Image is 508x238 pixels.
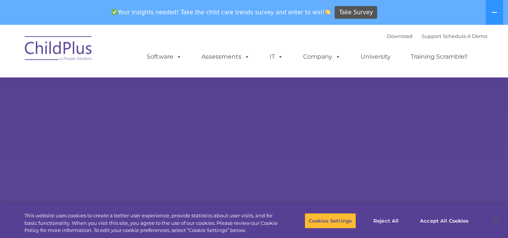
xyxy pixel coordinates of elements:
button: Cookies Settings [305,213,356,229]
a: University [353,49,398,64]
a: Download [387,33,412,39]
a: Support [422,33,441,39]
a: Take Survey [335,6,377,19]
img: ✅ [112,9,117,15]
a: IT [262,49,291,64]
span: Your insights needed! Take the child care trends survey and enter to win! [109,5,334,20]
a: Software [139,49,189,64]
a: Company [296,49,348,64]
a: Assessments [194,49,257,64]
a: Schedule A Demo [443,33,487,39]
a: Training Scramble!! [403,49,475,64]
div: This website uses cookies to create a better user experience, provide statistics about user visit... [24,212,279,234]
button: Accept All Cookies [416,213,473,229]
img: 👏 [325,9,331,15]
font: | [387,33,487,39]
img: ChildPlus by Procare Solutions [21,31,96,68]
span: Take Survey [339,6,373,19]
button: Close [488,212,504,229]
button: Reject All [362,213,409,229]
